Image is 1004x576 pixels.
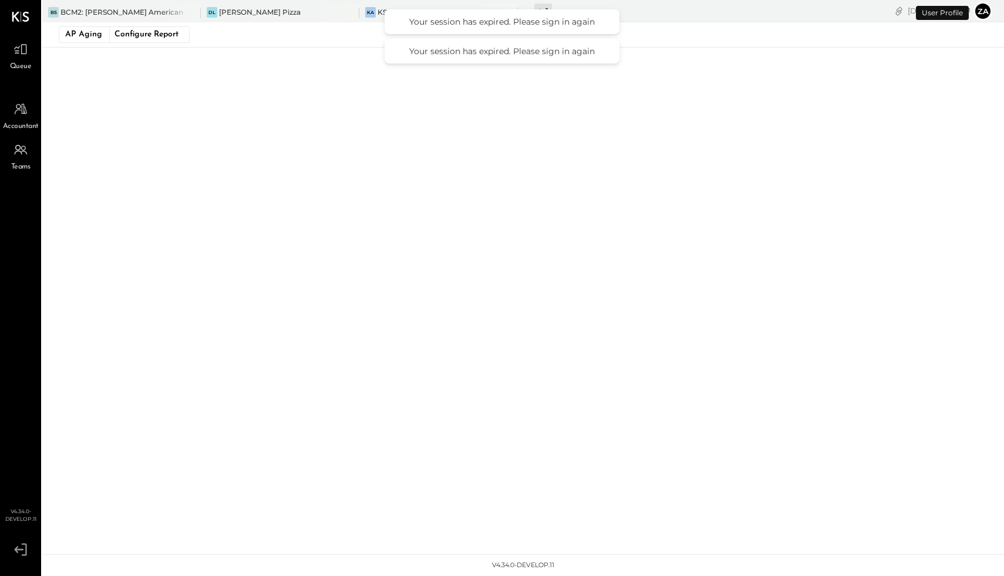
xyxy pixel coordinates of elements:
div: BS [48,7,59,18]
div: [PERSON_NAME] Pizza [219,7,301,17]
span: Teams [11,162,31,173]
div: Your session has expired. Please sign in again [396,16,608,27]
div: BCM2: [PERSON_NAME] American Cooking [60,7,183,17]
div: [DATE] [908,5,971,16]
span: Accountant [3,122,39,132]
button: AP AgingConfigure Report [59,26,190,43]
div: User Profile [916,6,969,20]
button: za [973,2,992,21]
a: Teams [1,139,41,173]
div: KA [365,7,376,18]
div: AP Aging [65,25,102,44]
div: dL [207,7,217,18]
div: KS Artisan Pizza [378,7,434,17]
a: Queue [1,38,41,72]
div: v 4.34.0-develop.11 [492,561,554,570]
span: Queue [10,62,32,72]
div: copy link [893,5,905,17]
div: Configure Report [109,27,183,42]
div: + -1 [534,4,552,18]
a: Accountant [1,98,41,132]
div: Your session has expired. Please sign in again [396,46,608,56]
